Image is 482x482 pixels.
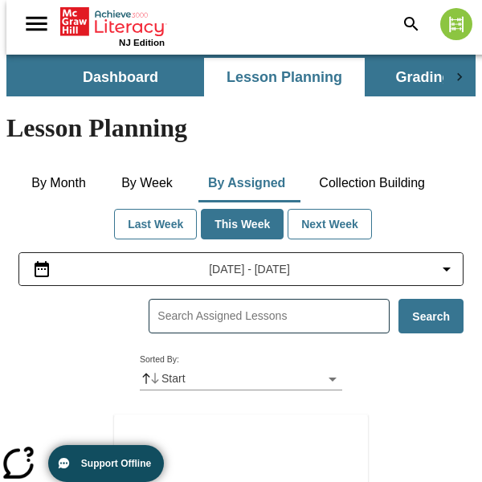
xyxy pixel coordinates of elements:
h1: Lesson Planning [6,113,476,143]
button: Last Week [114,209,197,240]
button: Next Week [288,209,372,240]
button: Search [392,5,431,43]
button: By Week [107,164,187,202]
button: Select the date range menu item [26,259,456,279]
button: Dashboard [40,58,201,96]
button: Collection Building [306,164,438,202]
button: Support Offline [48,445,164,482]
img: avatar image [440,8,472,40]
span: [DATE] - [DATE] [209,261,290,278]
button: Select a new avatar [431,3,482,45]
div: Next Tabs [443,58,476,96]
input: Search Assigned Lessons [157,304,389,328]
div: SubNavbar [6,55,476,96]
p: Start [161,370,186,386]
button: By Assigned [195,164,298,202]
button: Search [398,299,464,333]
span: NJ Edition [119,38,165,47]
svg: Collapse Date Range Filter [437,259,456,279]
a: Home [60,6,165,38]
label: Sorted By : [140,353,179,366]
button: This Week [201,209,284,240]
button: By Month [18,164,99,202]
span: Support Offline [81,458,151,469]
div: Home [60,4,165,47]
button: Lesson Planning [204,58,365,96]
div: SubNavbar [39,58,443,96]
